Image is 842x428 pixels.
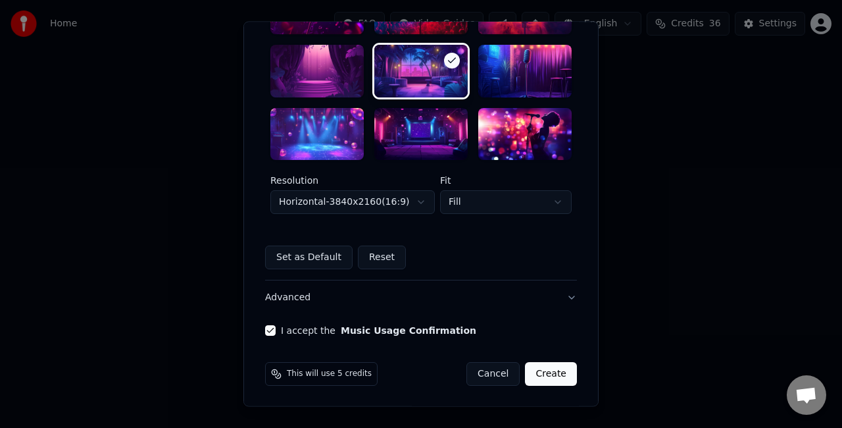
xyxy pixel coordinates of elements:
button: Advanced [265,281,577,315]
button: Create [525,363,577,387]
span: This will use 5 credits [287,369,372,380]
button: Set as Default [265,246,353,270]
label: Fit [440,176,572,186]
button: I accept the [341,327,476,336]
label: I accept the [281,327,476,336]
button: Reset [358,246,406,270]
label: Resolution [270,176,435,186]
button: Cancel [466,363,520,387]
